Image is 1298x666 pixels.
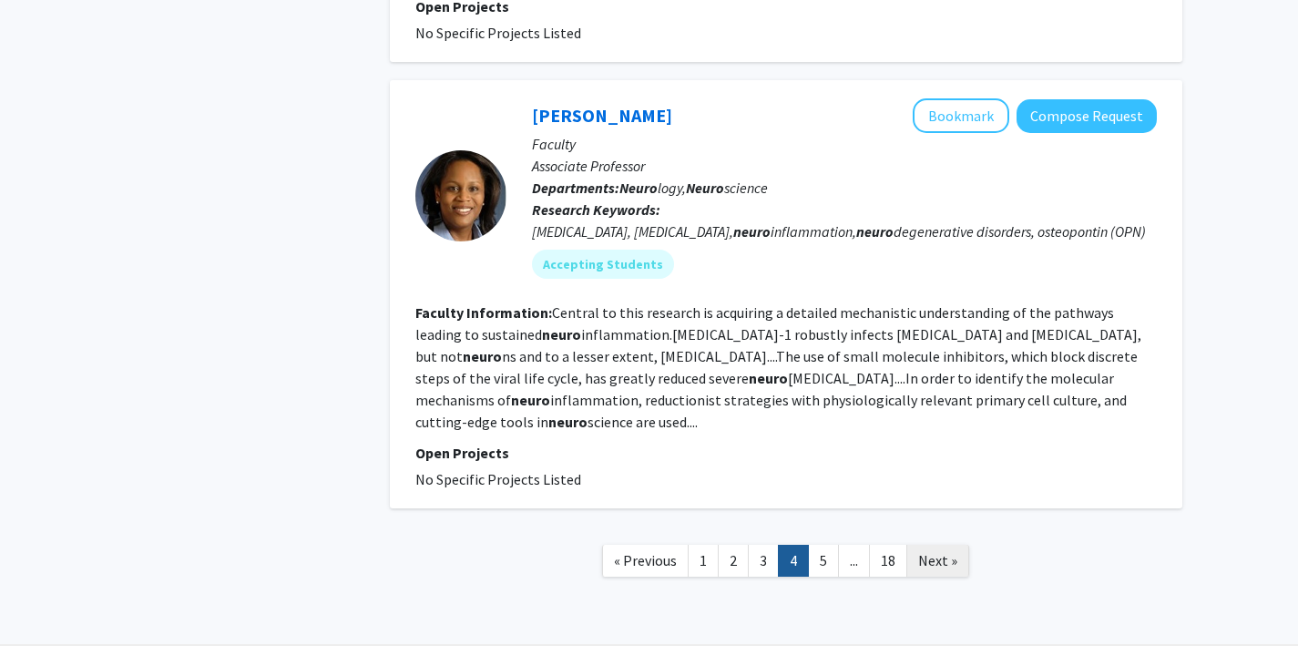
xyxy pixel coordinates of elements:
[415,303,1141,431] fg-read-more: Central to this research is acquiring a detailed mechanistic understanding of the pathways leadin...
[532,155,1157,177] p: Associate Professor
[14,584,77,652] iframe: Chat
[415,442,1157,464] p: Open Projects
[1017,99,1157,133] button: Compose Request to Amanda Brown
[542,325,581,343] b: neuro
[415,303,552,322] b: Faculty Information:
[602,545,689,577] a: Previous
[532,200,660,219] b: Research Keywords:
[869,545,907,577] a: 18
[748,545,779,577] a: 3
[778,545,809,577] a: 4
[686,179,724,197] b: Neuro
[913,98,1009,133] button: Add Amanda Brown to Bookmarks
[532,250,674,279] mat-chip: Accepting Students
[415,470,581,488] span: No Specific Projects Listed
[619,179,658,197] b: Neuro
[390,527,1182,600] nav: Page navigation
[532,133,1157,155] p: Faculty
[548,413,588,431] b: neuro
[532,220,1157,242] div: [MEDICAL_DATA], [MEDICAL_DATA], inflammation, degenerative disorders, osteopontin (OPN)
[511,391,550,409] b: neuro
[808,545,839,577] a: 5
[906,545,969,577] a: Next
[532,179,619,197] b: Departments:
[918,551,957,569] span: Next »
[619,179,768,197] span: logy, science
[415,24,581,42] span: No Specific Projects Listed
[733,222,771,241] b: neuro
[856,222,894,241] b: neuro
[718,545,749,577] a: 2
[688,545,719,577] a: 1
[850,551,858,569] span: ...
[614,551,677,569] span: « Previous
[749,369,788,387] b: neuro
[463,347,502,365] b: neuro
[532,104,672,127] a: [PERSON_NAME]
